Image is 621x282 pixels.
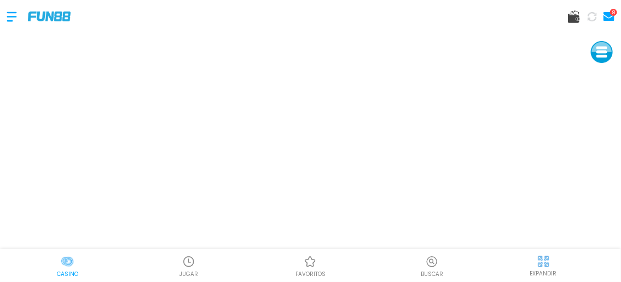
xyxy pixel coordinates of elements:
a: Casino FavoritosCasino Favoritosfavoritos [249,254,371,278]
button: Buscar [372,254,493,278]
img: Casino Jugar [182,255,195,268]
a: Casino JugarCasino JugarJUGAR [128,254,249,278]
p: EXPANDIR [530,269,557,278]
a: CasinoCasinoCasino [7,254,128,278]
p: Buscar [421,270,443,278]
a: 8 [600,9,614,24]
p: JUGAR [179,270,198,278]
div: 8 [610,9,617,16]
p: Casino [57,270,78,278]
img: Casino Favoritos [304,255,317,268]
p: favoritos [295,270,326,278]
img: Company Logo [28,11,71,21]
img: hide [537,255,550,268]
